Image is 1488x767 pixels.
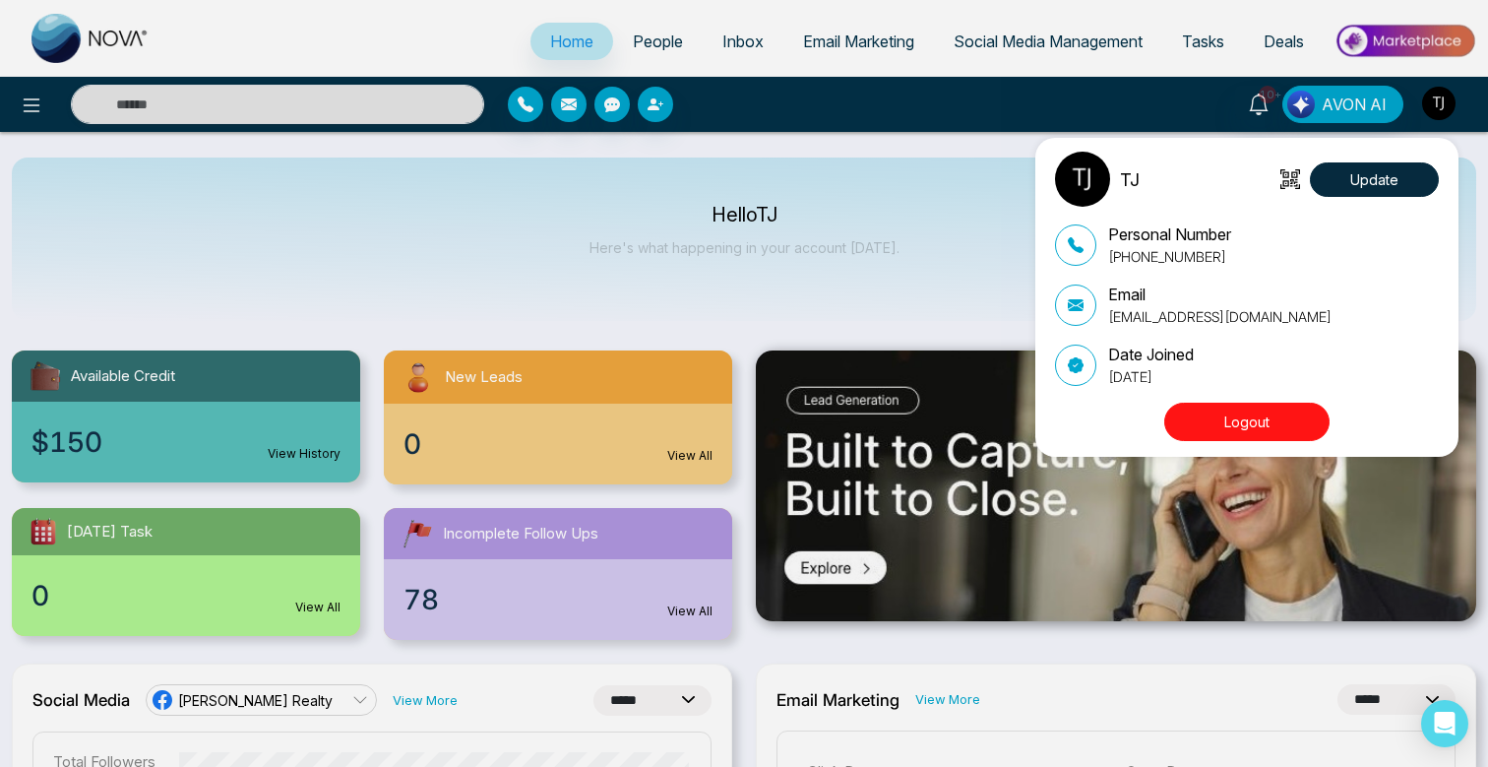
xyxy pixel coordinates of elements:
[1108,246,1231,267] p: [PHONE_NUMBER]
[1164,403,1330,441] button: Logout
[1108,283,1332,306] p: Email
[1108,223,1231,246] p: Personal Number
[1310,162,1439,197] button: Update
[1108,366,1194,387] p: [DATE]
[1108,343,1194,366] p: Date Joined
[1120,166,1140,193] p: TJ
[1108,306,1332,327] p: [EMAIL_ADDRESS][DOMAIN_NAME]
[1421,700,1468,747] div: Open Intercom Messenger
